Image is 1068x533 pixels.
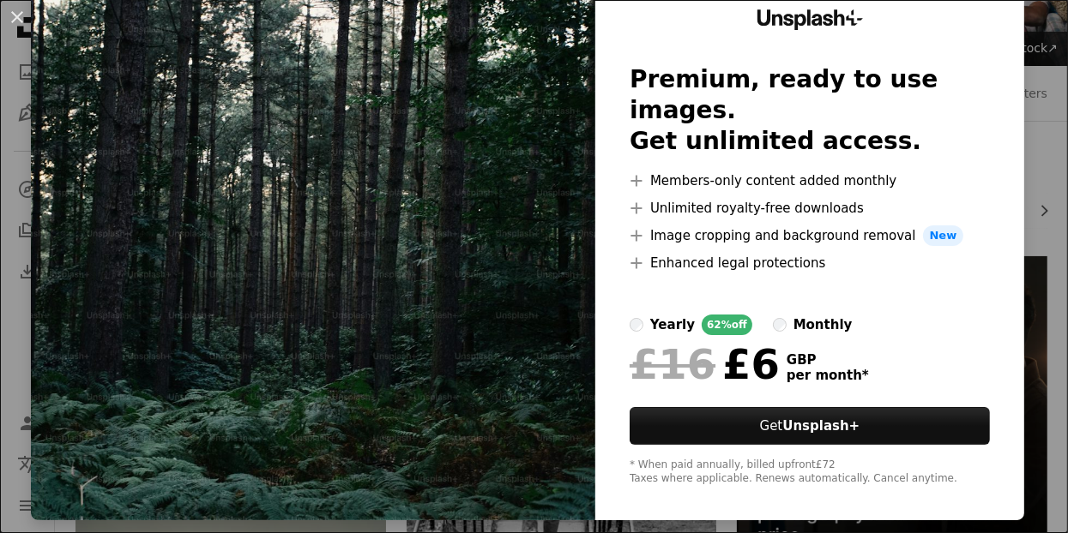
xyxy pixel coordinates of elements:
[793,314,853,335] div: monthly
[630,318,643,332] input: yearly62%off
[782,418,860,434] strong: Unsplash+
[650,314,695,335] div: yearly
[787,352,869,368] span: GBP
[630,342,780,386] div: £6
[630,253,990,273] li: Enhanced legal protections
[630,342,715,386] span: £16
[630,171,990,191] li: Members-only content added monthly
[702,314,752,335] div: 62% off
[923,225,964,246] span: New
[630,198,990,219] li: Unlimited royalty-free downloads
[787,368,869,383] span: per month *
[630,407,990,445] button: GetUnsplash+
[630,225,990,246] li: Image cropping and background removal
[630,458,990,486] div: * When paid annually, billed upfront £72 Taxes where applicable. Renews automatically. Cancel any...
[630,64,990,157] h2: Premium, ready to use images. Get unlimited access.
[773,318,787,332] input: monthly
